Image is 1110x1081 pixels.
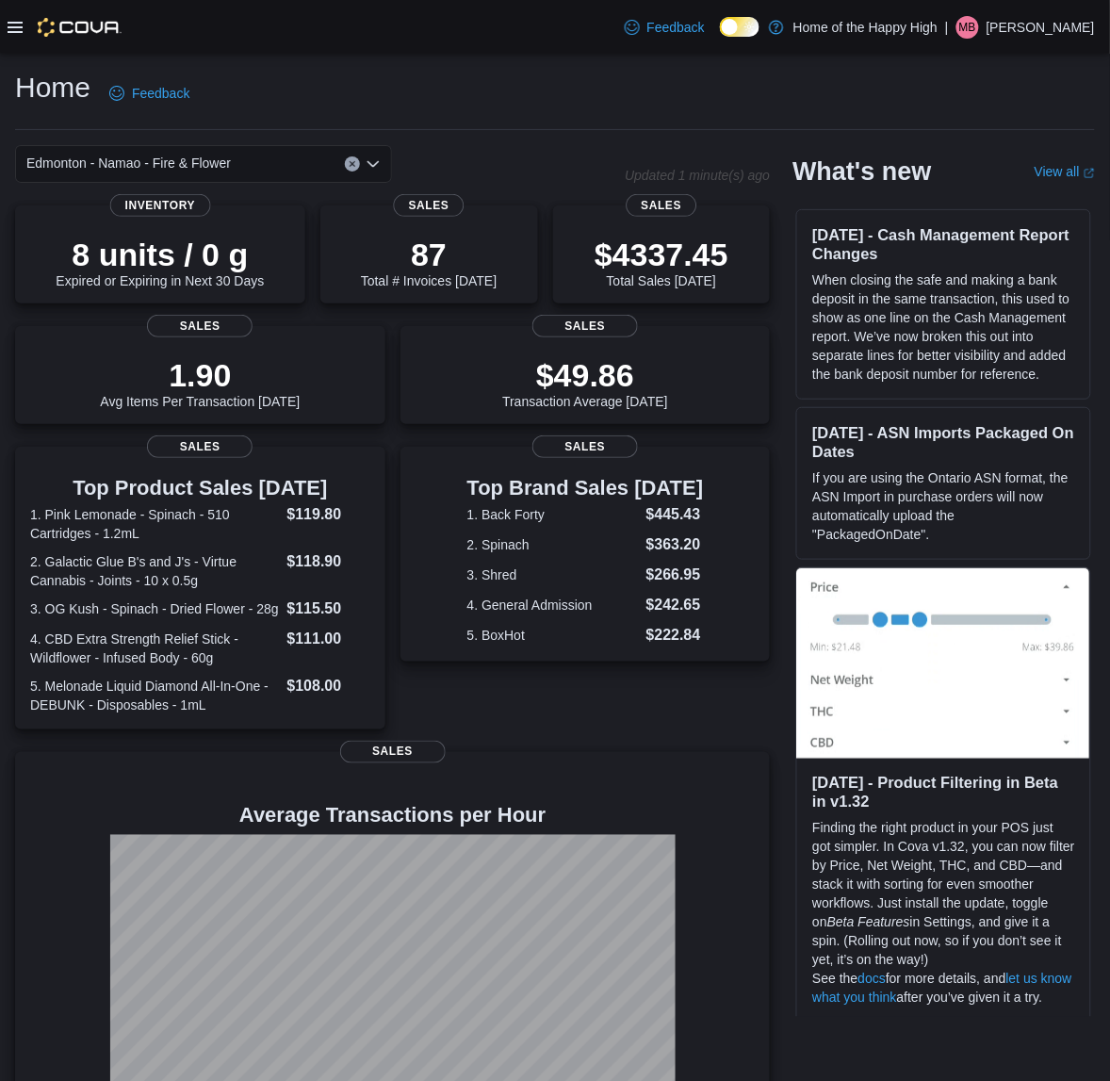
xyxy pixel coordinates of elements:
dd: $363.20 [646,533,704,556]
p: 8 units / 0 g [56,236,264,273]
div: Mike Beissel [956,16,979,39]
div: Total # Invoices [DATE] [361,236,497,288]
p: $4337.45 [595,236,728,273]
h4: Average Transactions per Hour [30,805,755,827]
dt: 2. Spinach [467,535,639,554]
p: 1.90 [100,356,300,394]
p: [PERSON_NAME] [987,16,1095,39]
span: Sales [340,741,446,763]
button: Open list of options [366,156,381,172]
p: When closing the safe and making a bank deposit in the same transaction, this used to show as one... [812,270,1075,384]
span: Sales [627,194,697,217]
span: Sales [532,435,638,458]
span: Sales [147,435,253,458]
p: $49.86 [502,356,668,394]
div: Avg Items Per Transaction [DATE] [100,356,300,409]
dt: 2. Galactic Glue B's and J's - Virtue Cannabis - Joints - 10 x 0.5g [30,552,280,590]
dd: $222.84 [646,624,704,647]
dt: 3. OG Kush - Spinach - Dried Flower - 28g [30,599,280,618]
dd: $445.43 [646,503,704,526]
img: Cova [38,18,122,37]
dt: 5. Melonade Liquid Diamond All-In-One - DEBUNK - Disposables - 1mL [30,677,280,714]
h3: Top Product Sales [DATE] [30,477,370,500]
p: Home of the Happy High [793,16,938,39]
span: Edmonton - Namao - Fire & Flower [26,152,231,174]
h2: What's new [792,156,931,187]
span: Feedback [647,18,705,37]
dd: $119.80 [287,503,370,526]
dt: 4. CBD Extra Strength Relief Stick - Wildflower - Infused Body - 60g [30,630,280,667]
h3: [DATE] - Cash Management Report Changes [812,225,1075,263]
p: If you are using the Ontario ASN format, the ASN Import in purchase orders will now automatically... [812,468,1075,544]
dt: 5. BoxHot [467,626,639,645]
svg: External link [1084,168,1095,179]
em: Beta Features [827,915,910,930]
dd: $115.50 [287,598,370,620]
h3: [DATE] - Product Filtering in Beta in v1.32 [812,774,1075,811]
dd: $242.65 [646,594,704,616]
h3: Top Brand Sales [DATE] [467,477,704,500]
dt: 3. Shred [467,565,639,584]
div: Total Sales [DATE] [595,236,728,288]
p: Finding the right product in your POS just got simpler. In Cova v1.32, you can now filter by Pric... [812,819,1075,970]
dd: $108.00 [287,675,370,697]
a: View allExternal link [1035,164,1095,179]
h1: Home [15,69,90,106]
span: Dark Mode [720,37,721,38]
span: Sales [147,315,253,337]
p: See the for more details, and after you’ve given it a try. [812,970,1075,1007]
dt: 1. Back Forty [467,505,639,524]
span: Inventory [110,194,211,217]
dd: $118.90 [287,550,370,573]
span: Sales [532,315,638,337]
h3: [DATE] - ASN Imports Packaged On Dates [812,423,1075,461]
dt: 4. General Admission [467,596,639,614]
span: Sales [394,194,465,217]
div: Transaction Average [DATE] [502,356,668,409]
dd: $266.95 [646,564,704,586]
p: 87 [361,236,497,273]
p: Updated 1 minute(s) ago [625,168,770,183]
div: Expired or Expiring in Next 30 Days [56,236,264,288]
input: Dark Mode [720,17,759,37]
span: Feedback [132,84,189,103]
a: docs [858,972,887,987]
p: | [945,16,949,39]
a: Feedback [102,74,197,112]
a: Feedback [617,8,712,46]
dd: $111.00 [287,628,370,650]
button: Clear input [345,156,360,172]
dt: 1. Pink Lemonade - Spinach - 510 Cartridges - 1.2mL [30,505,280,543]
a: let us know what you think [812,972,1072,1006]
span: MB [959,16,976,39]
